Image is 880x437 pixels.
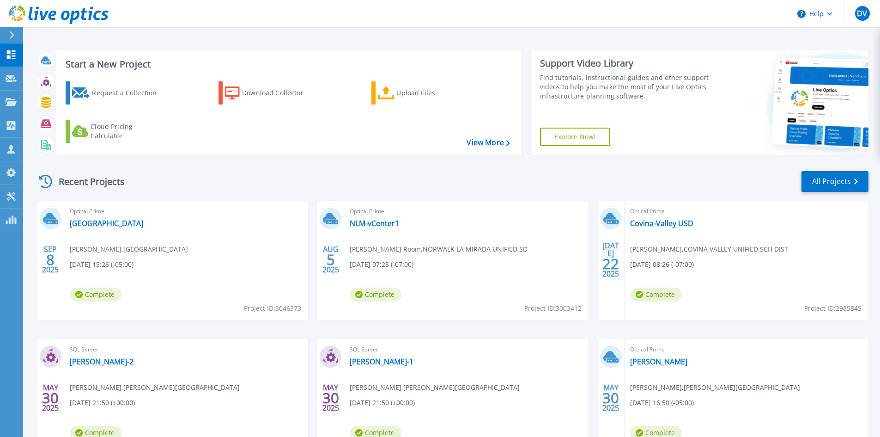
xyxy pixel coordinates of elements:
[630,259,694,270] span: [DATE] 08:26 (-07:00)
[630,219,693,228] a: Covina-Valley USD
[540,57,712,69] div: Support Video Library
[630,345,863,355] span: Optical Prime
[630,206,863,216] span: Optical Prime
[602,260,619,268] span: 22
[371,81,474,105] a: Upload Files
[350,288,401,302] span: Complete
[630,244,788,254] span: [PERSON_NAME] , COVINA VALLEY UNIFIED SCH DIST
[46,256,55,264] span: 8
[322,394,339,402] span: 30
[602,381,619,415] div: MAY 2025
[350,259,413,270] span: [DATE] 07:25 (-07:00)
[66,81,169,105] a: Request a Collection
[630,357,687,366] a: [PERSON_NAME]
[242,84,316,102] div: Download Collector
[218,81,322,105] a: Download Collector
[66,59,510,69] h3: Start a New Project
[322,381,340,415] div: MAY 2025
[70,244,188,254] span: [PERSON_NAME] , [GEOGRAPHIC_DATA]
[36,170,137,193] div: Recent Projects
[467,138,510,147] a: View More
[524,303,582,314] span: Project ID: 3003412
[327,256,335,264] span: 5
[42,394,59,402] span: 30
[350,345,583,355] span: SQL Server
[350,398,415,408] span: [DATE] 21:50 (+00:00)
[66,120,169,143] a: Cloud Pricing Calculator
[70,288,121,302] span: Complete
[92,84,166,102] div: Request a Collection
[70,219,143,228] a: [GEOGRAPHIC_DATA]
[857,10,867,17] span: DV
[630,382,800,393] span: [PERSON_NAME] , [PERSON_NAME][GEOGRAPHIC_DATA]
[70,398,135,408] span: [DATE] 21:50 (+00:00)
[42,381,59,415] div: MAY 2025
[350,206,583,216] span: Optical Prime
[540,73,712,101] div: Find tutorials, instructional guides and other support videos to help you make the most of your L...
[70,345,303,355] span: SQL Server
[396,84,470,102] div: Upload Files
[244,303,301,314] span: Project ID: 3046373
[350,382,520,393] span: [PERSON_NAME] , [PERSON_NAME][GEOGRAPHIC_DATA]
[42,243,59,277] div: SEP 2025
[540,128,610,146] a: Explore Now!
[350,219,399,228] a: NLM-vCenter1
[350,244,528,254] span: [PERSON_NAME] Room , NORWALK LA MIRADA UNIFIED SD
[602,394,619,402] span: 30
[630,288,682,302] span: Complete
[322,243,340,277] div: AUG 2025
[350,357,413,366] a: [PERSON_NAME]-1
[70,206,303,216] span: Optical Prime
[70,357,134,366] a: [PERSON_NAME]-2
[630,398,694,408] span: [DATE] 16:50 (-05:00)
[602,243,619,277] div: [DATE] 2025
[801,171,868,192] a: All Projects
[91,122,164,141] div: Cloud Pricing Calculator
[70,382,240,393] span: [PERSON_NAME] , [PERSON_NAME][GEOGRAPHIC_DATA]
[70,259,134,270] span: [DATE] 15:26 (-05:00)
[804,303,862,314] span: Project ID: 2985845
